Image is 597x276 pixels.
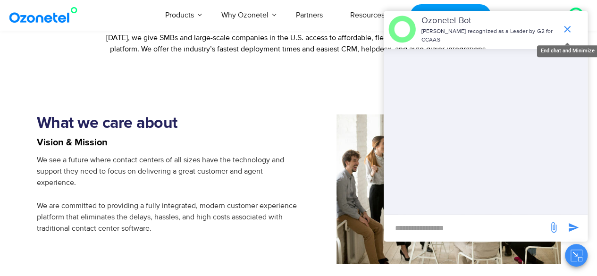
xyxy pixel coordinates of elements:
p: [PERSON_NAME] recognized as a Leader by G2 for CCAAS [421,27,557,44]
span: end chat or minimize [558,20,577,39]
a: Request a Demo [410,4,491,26]
h5: Vision & Mission [37,138,299,147]
p: [DATE], we give SMBs and large-scale companies in the U.S. access to affordable, flexible, self-s... [94,32,503,55]
span: send message [564,218,583,237]
img: header [388,16,416,43]
span: send message [544,218,563,237]
p: Ozonetel Bot [421,15,557,27]
h2: What we care about [37,114,299,133]
button: Close chat [565,244,588,267]
span: We see a future where contact centers of all sizes have the technology and support they need to f... [37,155,297,233]
div: new-msg-input [388,220,543,237]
